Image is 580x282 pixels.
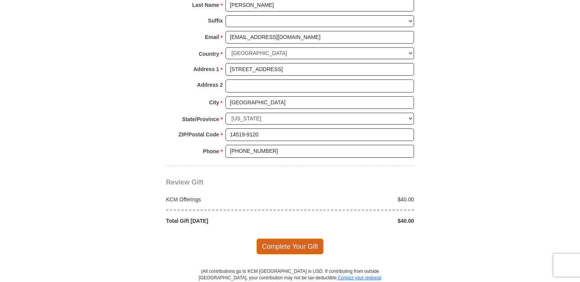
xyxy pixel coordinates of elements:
strong: Address 1 [193,64,219,75]
div: KCM Offerings [162,196,290,203]
strong: Suffix [208,15,223,26]
strong: ZIP/Postal Code [179,129,219,140]
div: Total Gift [DATE] [162,217,290,225]
strong: City [209,97,219,108]
div: $40.00 [290,217,418,225]
strong: Country [199,49,219,59]
div: $40.00 [290,196,418,203]
span: Complete Your Gift [256,238,324,254]
strong: Address 2 [197,79,223,90]
span: Review Gift [166,178,203,186]
strong: Phone [203,146,219,157]
strong: State/Province [182,114,219,125]
strong: Email [205,32,219,42]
